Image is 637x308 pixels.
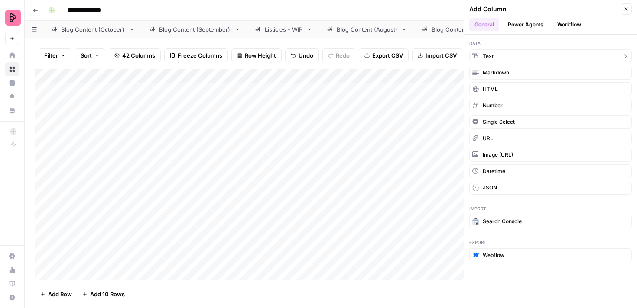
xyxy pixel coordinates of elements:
span: Text [483,52,494,60]
span: Number [483,102,503,109]
a: Home [5,48,19,62]
a: Listicles - WIP [248,21,320,38]
button: Datetime [469,164,632,178]
button: URL [469,132,632,145]
a: Settings [5,249,19,263]
button: Single Select [469,115,632,129]
span: Add Row [48,290,72,298]
span: Undo [299,51,313,60]
div: Listicles - WIP [265,25,303,34]
span: Freeze Columns [178,51,222,60]
button: JSON [469,181,632,195]
button: Add 10 Rows [77,287,130,301]
span: Redo [336,51,350,60]
span: HTML [483,85,498,93]
div: Blog Content (October) [61,25,125,34]
button: Help + Support [5,291,19,305]
span: Datetime [483,167,505,175]
span: Import [469,205,632,212]
div: Blog Content (July) [432,25,485,34]
a: Blog Content (October) [44,21,142,38]
button: Search Console [469,215,632,228]
button: Add Row [35,287,77,301]
span: Single Select [483,118,515,126]
span: Export [469,239,632,246]
img: Preply Logo [5,10,21,26]
button: Number [469,99,632,112]
span: Export CSV [372,51,403,60]
button: HTML [469,82,632,96]
button: Filter [39,48,71,62]
button: 42 Columns [109,48,161,62]
span: Row Height [245,51,276,60]
button: Import CSV [412,48,462,62]
span: Webflow [483,251,504,259]
span: 42 Columns [122,51,155,60]
button: General [469,18,499,31]
button: Freeze Columns [164,48,228,62]
span: Add 10 Rows [90,290,125,298]
button: Webflow [469,248,632,262]
button: Power Agents [503,18,549,31]
span: Sort [81,51,92,60]
a: Insights [5,76,19,90]
button: Sort [75,48,105,62]
span: Markdown [483,69,509,77]
span: Search Console [483,218,522,225]
button: Workspace: Preply [5,7,19,29]
a: Browse [5,62,19,76]
button: Redo [322,48,355,62]
span: Image (URL) [483,151,513,159]
a: Blog Content (July) [415,21,502,38]
div: Blog Content (August) [337,25,398,34]
a: Usage [5,263,19,277]
span: Import CSV [426,51,457,60]
div: Blog Content (September) [159,25,231,34]
button: Workflow [552,18,586,31]
a: Learning Hub [5,277,19,291]
a: Blog Content (August) [320,21,415,38]
button: Text [469,49,632,63]
a: Opportunities [5,90,19,104]
a: Blog Content (September) [142,21,248,38]
span: Data [469,40,632,47]
span: JSON [483,184,497,192]
span: URL [483,135,493,142]
button: Markdown [469,66,632,80]
button: Row Height [231,48,282,62]
a: Your Data [5,104,19,118]
button: Image (URL) [469,148,632,162]
button: Undo [285,48,319,62]
span: Filter [44,51,58,60]
button: Export CSV [359,48,409,62]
